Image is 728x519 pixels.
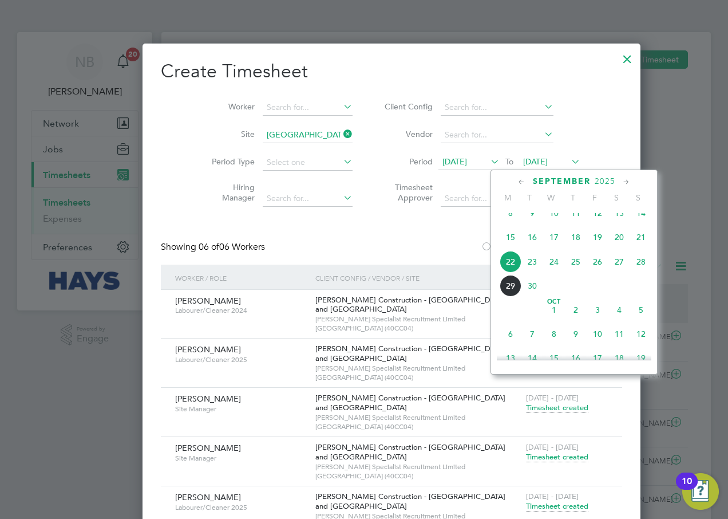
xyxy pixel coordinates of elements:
[315,471,520,481] span: [GEOGRAPHIC_DATA] (40CC04)
[175,454,307,463] span: Site Manager
[630,323,652,345] span: 12
[521,347,543,369] span: 14
[203,129,255,139] label: Site
[199,241,219,253] span: 06 of
[533,176,591,186] span: September
[587,299,608,321] span: 3
[565,251,587,273] span: 25
[521,275,543,297] span: 30
[500,275,521,297] span: 29
[562,192,584,203] span: T
[203,101,255,112] label: Worker
[543,323,565,345] span: 8
[442,156,467,167] span: [DATE]
[175,492,241,502] span: [PERSON_NAME]
[500,202,521,224] span: 8
[315,344,505,363] span: [PERSON_NAME] Construction - [GEOGRAPHIC_DATA] and [GEOGRAPHIC_DATA]
[608,323,630,345] span: 11
[630,251,652,273] span: 28
[263,191,353,207] input: Search for...
[203,156,255,167] label: Period Type
[565,347,587,369] span: 16
[441,191,553,207] input: Search for...
[608,347,630,369] span: 18
[481,241,597,253] label: Hide created timesheets
[381,182,433,203] label: Timesheet Approver
[526,442,579,452] span: [DATE] - [DATE]
[521,226,543,248] span: 16
[263,100,353,116] input: Search for...
[543,347,565,369] span: 15
[543,299,565,305] span: Oct
[526,452,588,462] span: Timesheet created
[627,192,649,203] span: S
[315,462,520,471] span: [PERSON_NAME] Specialist Recruitment Limited
[543,299,565,321] span: 1
[608,251,630,273] span: 27
[381,129,433,139] label: Vendor
[502,154,517,169] span: To
[565,202,587,224] span: 11
[565,299,587,321] span: 2
[630,347,652,369] span: 19
[595,176,615,186] span: 2025
[175,306,307,315] span: Labourer/Cleaner 2024
[175,503,307,512] span: Labourer/Cleaner 2025
[315,314,520,324] span: [PERSON_NAME] Specialist Recruitment Limited
[497,192,519,203] span: M
[381,156,433,167] label: Period
[608,299,630,321] span: 4
[587,202,608,224] span: 12
[521,202,543,224] span: 9
[521,323,543,345] span: 7
[161,60,622,84] h2: Create Timesheet
[175,296,241,306] span: [PERSON_NAME]
[526,403,588,413] span: Timesheet created
[630,202,652,224] span: 14
[315,393,505,412] span: [PERSON_NAME] Construction - [GEOGRAPHIC_DATA] and [GEOGRAPHIC_DATA]
[263,127,353,143] input: Search for...
[175,404,307,414] span: Site Manager
[587,226,608,248] span: 19
[175,344,241,355] span: [PERSON_NAME]
[172,265,312,291] div: Worker / Role
[203,182,255,203] label: Hiring Manager
[263,155,353,171] input: Select one
[199,241,265,253] span: 06 Workers
[519,192,540,203] span: T
[606,192,627,203] span: S
[608,226,630,248] span: 20
[315,413,520,422] span: [PERSON_NAME] Specialist Recruitment Limited
[441,127,553,143] input: Search for...
[540,192,562,203] span: W
[543,226,565,248] span: 17
[526,492,579,501] span: [DATE] - [DATE]
[526,393,579,403] span: [DATE] - [DATE]
[587,251,608,273] span: 26
[543,202,565,224] span: 10
[500,347,521,369] span: 13
[682,481,692,496] div: 10
[523,156,548,167] span: [DATE]
[312,265,523,291] div: Client Config / Vendor / Site
[315,295,505,314] span: [PERSON_NAME] Construction - [GEOGRAPHIC_DATA] and [GEOGRAPHIC_DATA]
[161,241,267,253] div: Showing
[587,323,608,345] span: 10
[682,473,719,510] button: Open Resource Center, 10 new notifications
[630,299,652,321] span: 5
[315,364,520,373] span: [PERSON_NAME] Specialist Recruitment Limited
[584,192,606,203] span: F
[175,443,241,453] span: [PERSON_NAME]
[500,323,521,345] span: 6
[608,202,630,224] span: 13
[587,347,608,369] span: 17
[315,422,520,431] span: [GEOGRAPHIC_DATA] (40CC04)
[565,226,587,248] span: 18
[565,323,587,345] span: 9
[500,251,521,273] span: 22
[630,226,652,248] span: 21
[175,355,307,364] span: Labourer/Cleaner 2025
[175,394,241,404] span: [PERSON_NAME]
[315,492,505,511] span: [PERSON_NAME] Construction - [GEOGRAPHIC_DATA] and [GEOGRAPHIC_DATA]
[500,226,521,248] span: 15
